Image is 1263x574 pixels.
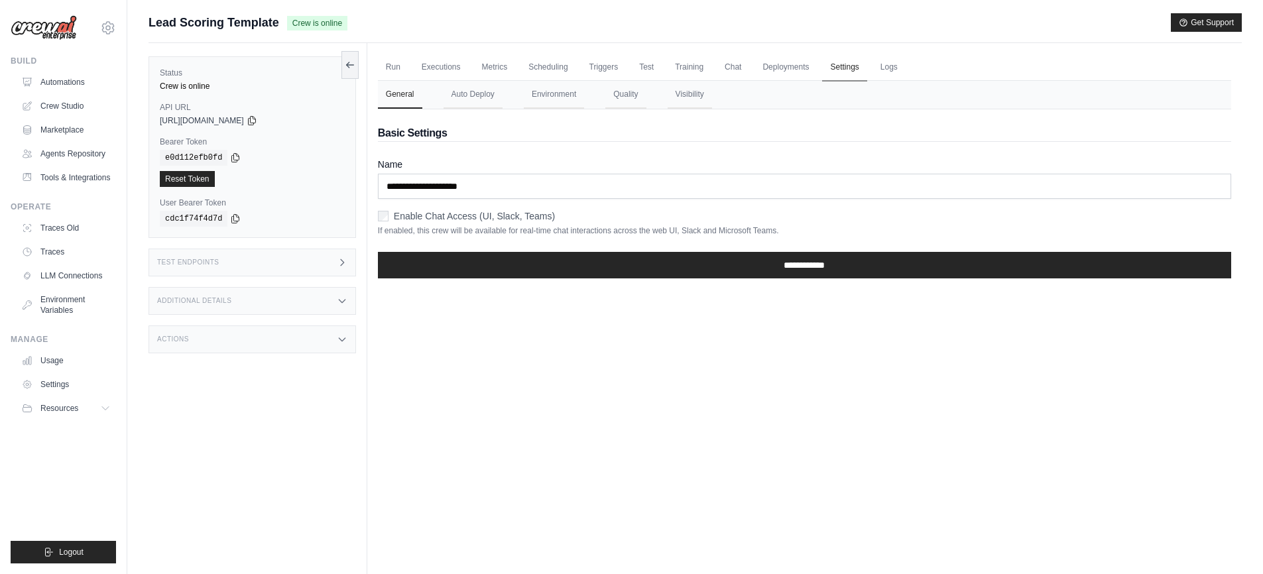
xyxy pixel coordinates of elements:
p: If enabled, this crew will be available for real-time chat interactions across the web UI, Slack ... [378,225,1231,236]
img: Logo [11,15,77,40]
a: Traces [16,241,116,262]
span: Resources [40,403,78,414]
code: cdc1f74f4d7d [160,211,227,227]
a: Training [667,54,711,82]
a: Reset Token [160,171,215,187]
div: Build [11,56,116,66]
span: Lead Scoring Template [149,13,279,32]
label: Status [160,68,345,78]
a: Automations [16,72,116,93]
a: Logs [872,54,906,82]
a: Test [631,54,662,82]
a: Metrics [474,54,516,82]
a: Environment Variables [16,289,116,321]
div: Manage [11,334,116,345]
h3: Additional Details [157,297,231,305]
button: Resources [16,398,116,419]
code: e0d112efb0fd [160,150,227,166]
a: Settings [16,374,116,395]
a: Scheduling [520,54,575,82]
a: Triggers [581,54,627,82]
a: Traces Old [16,217,116,239]
div: Crew is online [160,81,345,91]
button: Logout [11,541,116,563]
button: Quality [605,81,646,109]
a: Executions [414,54,469,82]
button: Auto Deploy [444,81,503,109]
a: Deployments [754,54,817,82]
h3: Actions [157,335,189,343]
div: Widget de chat [1197,510,1263,574]
iframe: Chat Widget [1197,510,1263,574]
label: Enable Chat Access (UI, Slack, Teams) [394,209,555,223]
button: Visibility [668,81,712,109]
button: Environment [524,81,584,109]
label: Bearer Token [160,137,345,147]
a: Usage [16,350,116,371]
a: Settings [822,54,867,82]
a: Marketplace [16,119,116,141]
nav: Tabs [378,81,1231,109]
div: Operate [11,201,116,212]
label: User Bearer Token [160,198,345,208]
a: Agents Repository [16,143,116,164]
h3: Test Endpoints [157,258,219,266]
button: Get Support [1171,13,1242,32]
a: Crew Studio [16,95,116,117]
span: [URL][DOMAIN_NAME] [160,115,244,126]
a: Run [378,54,408,82]
button: General [378,81,422,109]
label: Name [378,158,1231,171]
label: API URL [160,102,345,113]
a: LLM Connections [16,265,116,286]
a: Tools & Integrations [16,167,116,188]
span: Crew is online [287,16,347,30]
span: Logout [59,547,84,557]
a: Chat [717,54,749,82]
h2: Basic Settings [378,125,1231,141]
